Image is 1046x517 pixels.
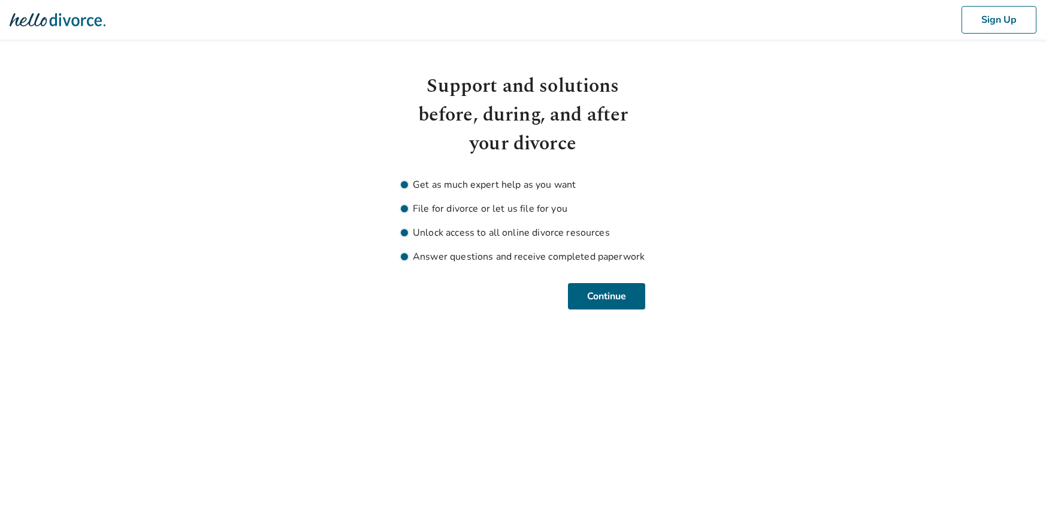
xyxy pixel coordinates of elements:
[962,6,1036,34] button: Sign Up
[401,226,645,240] li: Unlock access to all online divorce resources
[568,283,645,309] button: Continue
[10,8,105,32] img: Hello Divorce Logo
[401,178,645,192] li: Get as much expert help as you want
[401,72,645,158] h1: Support and solutions before, during, and after your divorce
[401,202,645,216] li: File for divorce or let us file for you
[401,250,645,264] li: Answer questions and receive completed paperwork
